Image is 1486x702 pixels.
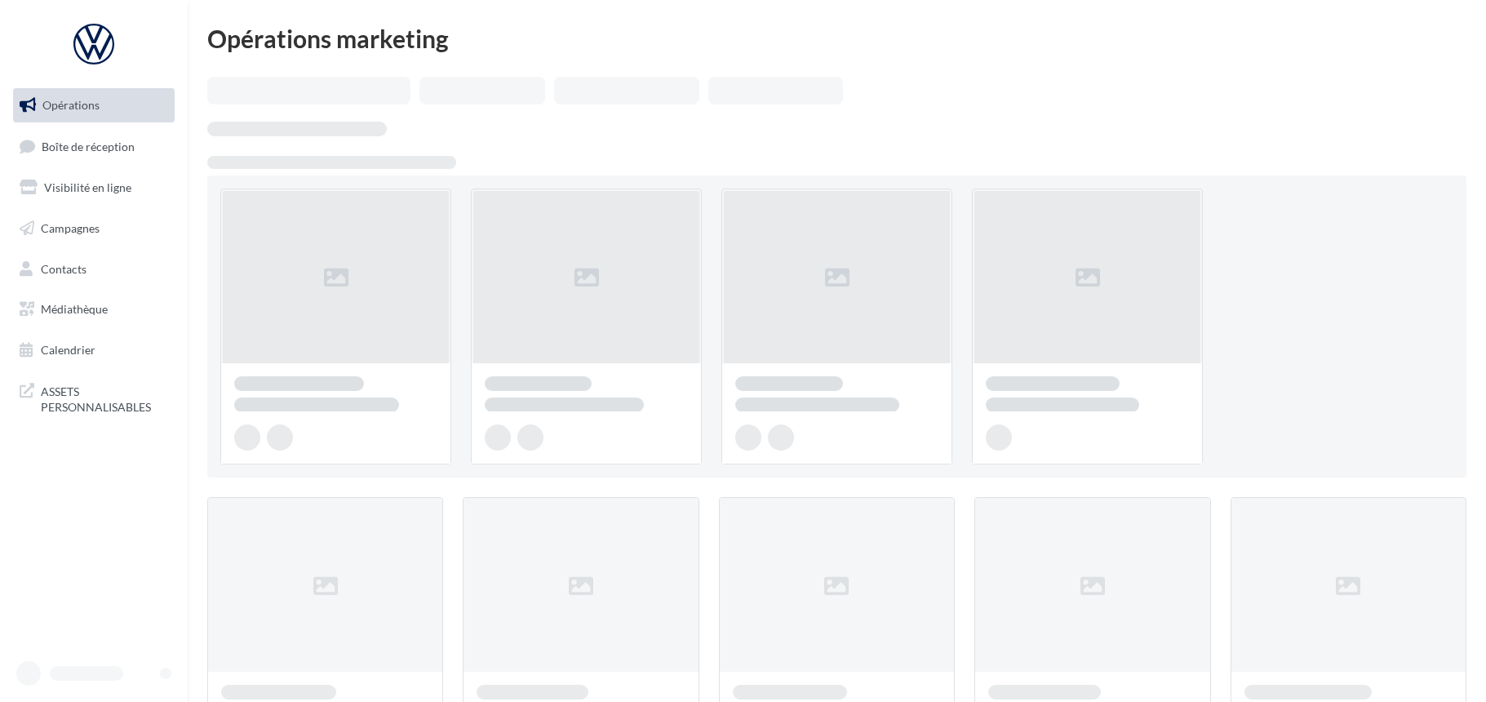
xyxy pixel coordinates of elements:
[41,221,100,235] span: Campagnes
[10,171,178,205] a: Visibilité en ligne
[207,26,1466,51] div: Opérations marketing
[41,302,108,316] span: Médiathèque
[42,98,100,112] span: Opérations
[10,88,178,122] a: Opérations
[10,333,178,367] a: Calendrier
[10,292,178,327] a: Médiathèque
[41,380,168,415] span: ASSETS PERSONNALISABLES
[10,211,178,246] a: Campagnes
[41,261,86,275] span: Contacts
[10,374,178,422] a: ASSETS PERSONNALISABLES
[10,129,178,164] a: Boîte de réception
[44,180,131,194] span: Visibilité en ligne
[41,343,95,357] span: Calendrier
[42,139,135,153] span: Boîte de réception
[10,252,178,287] a: Contacts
